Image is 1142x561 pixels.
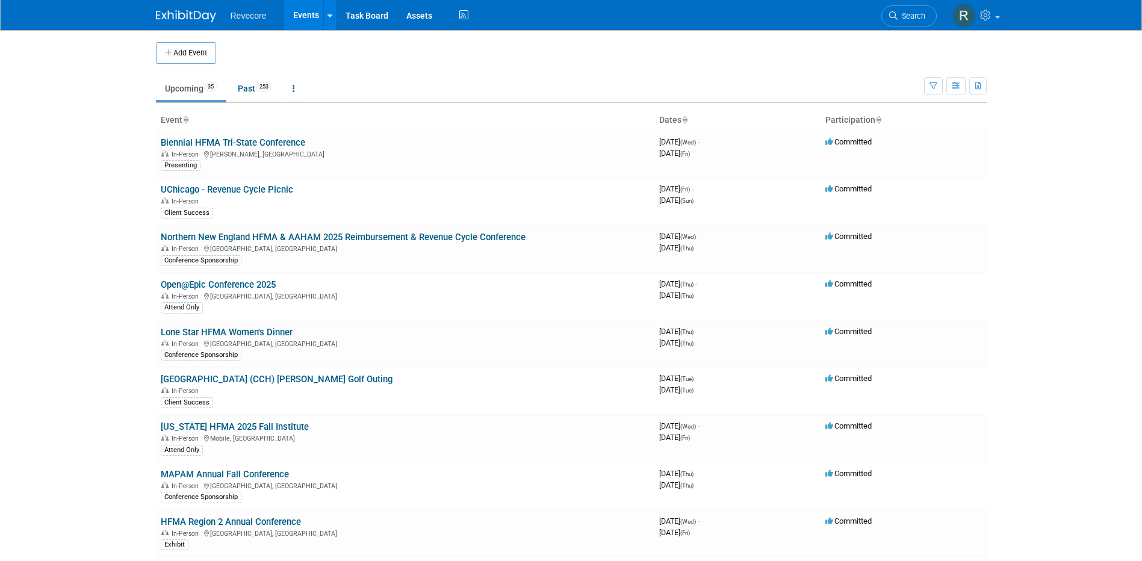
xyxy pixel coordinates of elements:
[680,423,696,430] span: (Wed)
[825,469,872,478] span: Committed
[825,279,872,288] span: Committed
[680,530,690,536] span: (Fri)
[161,397,213,408] div: Client Success
[825,184,872,193] span: Committed
[692,184,694,193] span: -
[680,186,690,193] span: (Fri)
[680,234,696,240] span: (Wed)
[695,469,697,478] span: -
[659,421,700,430] span: [DATE]
[161,149,650,158] div: [PERSON_NAME], [GEOGRAPHIC_DATA]
[161,374,393,385] a: [GEOGRAPHIC_DATA] (CCH) [PERSON_NAME] Golf Outing
[659,137,700,146] span: [DATE]
[825,232,872,241] span: Committed
[825,137,872,146] span: Committed
[659,385,694,394] span: [DATE]
[161,480,650,490] div: [GEOGRAPHIC_DATA], [GEOGRAPHIC_DATA]
[161,197,169,203] img: In-Person Event
[680,197,694,204] span: (Sun)
[161,528,650,538] div: [GEOGRAPHIC_DATA], [GEOGRAPHIC_DATA]
[172,245,202,253] span: In-Person
[161,327,293,338] a: Lone Star HFMA Women's Dinner
[161,255,241,266] div: Conference Sponsorship
[172,197,202,205] span: In-Person
[952,4,975,27] img: Rachael Sires
[825,516,872,525] span: Committed
[161,482,169,488] img: In-Person Event
[881,5,937,26] a: Search
[161,291,650,300] div: [GEOGRAPHIC_DATA], [GEOGRAPHIC_DATA]
[659,327,697,336] span: [DATE]
[172,530,202,538] span: In-Person
[698,421,700,430] span: -
[161,293,169,299] img: In-Person Event
[172,482,202,490] span: In-Person
[659,374,697,383] span: [DATE]
[161,469,289,480] a: MAPAM Annual Fall Conference
[172,387,202,395] span: In-Person
[681,115,687,125] a: Sort by Start Date
[659,232,700,241] span: [DATE]
[161,492,241,503] div: Conference Sponsorship
[680,139,696,146] span: (Wed)
[231,11,267,20] span: Revecore
[161,433,650,442] div: Mobile, [GEOGRAPHIC_DATA]
[659,469,697,478] span: [DATE]
[698,516,700,525] span: -
[161,338,650,348] div: [GEOGRAPHIC_DATA], [GEOGRAPHIC_DATA]
[172,293,202,300] span: In-Person
[204,82,217,91] span: 35
[898,11,925,20] span: Search
[161,279,276,290] a: Open@Epic Conference 2025
[161,387,169,393] img: In-Person Event
[698,232,700,241] span: -
[229,77,281,100] a: Past253
[161,340,169,346] img: In-Person Event
[680,471,694,477] span: (Thu)
[680,387,694,394] span: (Tue)
[659,480,694,489] span: [DATE]
[825,327,872,336] span: Committed
[182,115,188,125] a: Sort by Event Name
[659,516,700,525] span: [DATE]
[680,482,694,489] span: (Thu)
[680,329,694,335] span: (Thu)
[680,376,694,382] span: (Tue)
[659,433,690,442] span: [DATE]
[659,279,697,288] span: [DATE]
[659,291,694,300] span: [DATE]
[680,518,696,525] span: (Wed)
[659,196,694,205] span: [DATE]
[161,150,169,157] img: In-Person Event
[698,137,700,146] span: -
[156,42,216,64] button: Add Event
[875,115,881,125] a: Sort by Participation Type
[825,374,872,383] span: Committed
[161,530,169,536] img: In-Person Event
[161,445,203,456] div: Attend Only
[172,150,202,158] span: In-Person
[161,243,650,253] div: [GEOGRAPHIC_DATA], [GEOGRAPHIC_DATA]
[680,435,690,441] span: (Fri)
[156,77,226,100] a: Upcoming35
[156,10,216,22] img: ExhibitDay
[161,516,301,527] a: HFMA Region 2 Annual Conference
[161,160,200,171] div: Presenting
[161,245,169,251] img: In-Person Event
[161,350,241,361] div: Conference Sponsorship
[161,137,305,148] a: Biennial HFMA Tri-State Conference
[695,374,697,383] span: -
[680,150,690,157] span: (Fri)
[172,340,202,348] span: In-Person
[156,110,654,131] th: Event
[659,149,690,158] span: [DATE]
[161,184,293,195] a: UChicago - Revenue Cycle Picnic
[695,327,697,336] span: -
[825,421,872,430] span: Committed
[659,184,694,193] span: [DATE]
[680,340,694,347] span: (Thu)
[161,421,309,432] a: [US_STATE] HFMA 2025 Fall Institute
[659,338,694,347] span: [DATE]
[680,245,694,252] span: (Thu)
[161,232,526,243] a: Northern New England HFMA & AAHAM 2025 Reimbursement & Revenue Cycle Conference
